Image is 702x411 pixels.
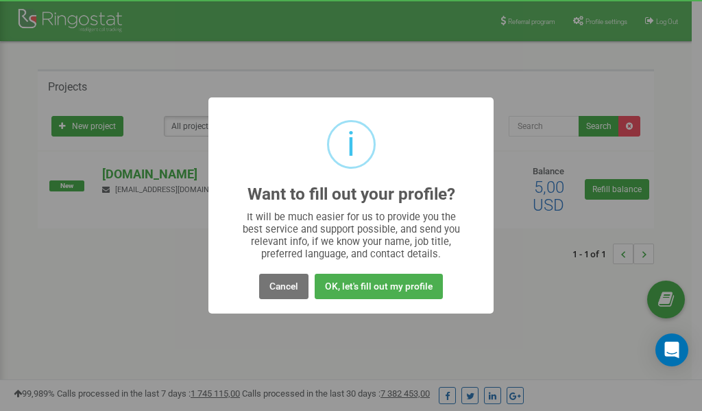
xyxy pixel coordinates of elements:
[655,333,688,366] div: Open Intercom Messenger
[347,122,355,167] div: i
[236,211,467,260] div: It will be much easier for us to provide you the best service and support possible, and send you ...
[315,274,443,299] button: OK, let's fill out my profile
[247,185,455,204] h2: Want to fill out your profile?
[259,274,308,299] button: Cancel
